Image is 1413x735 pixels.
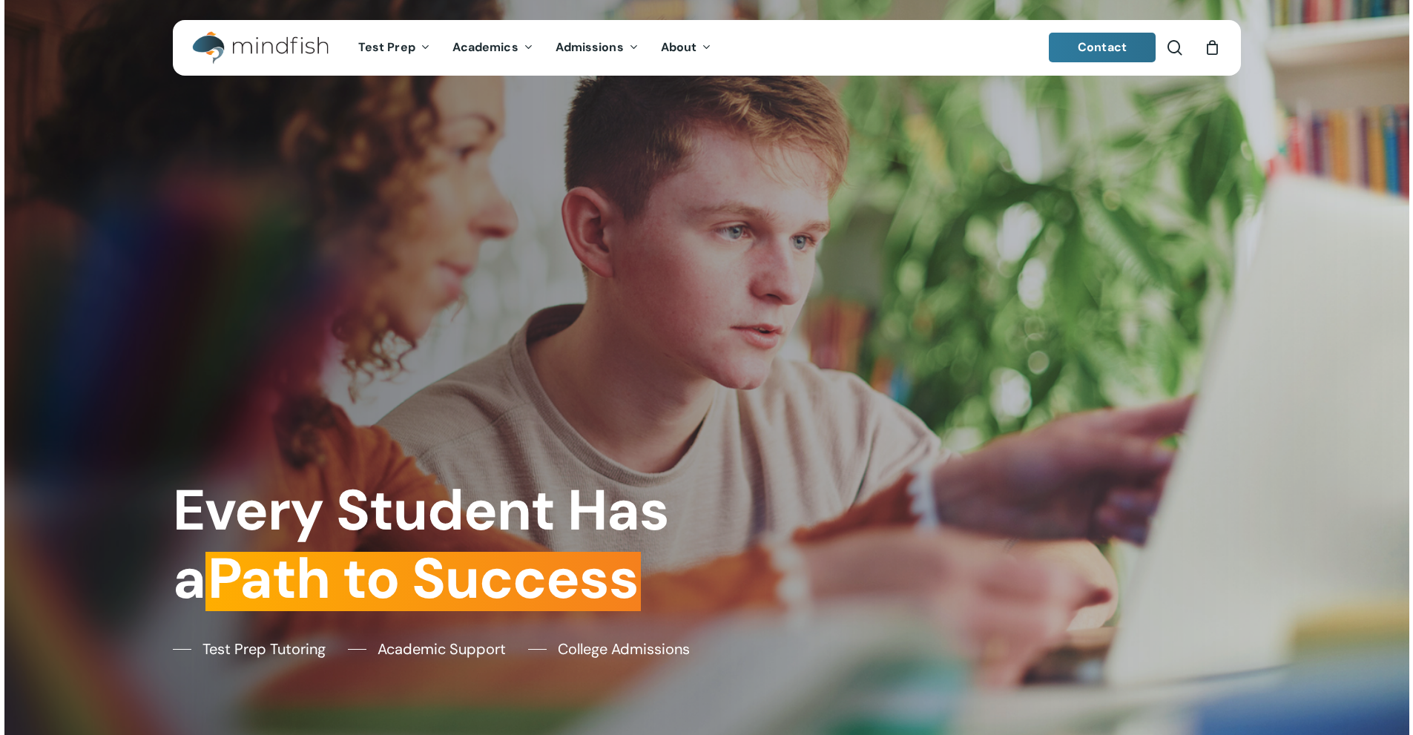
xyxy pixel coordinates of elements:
[202,638,326,660] span: Test Prep Tutoring
[378,638,506,660] span: Academic Support
[1078,39,1127,55] span: Contact
[348,638,506,660] a: Academic Support
[558,638,690,660] span: College Admissions
[661,39,697,55] span: About
[347,42,441,54] a: Test Prep
[173,638,326,660] a: Test Prep Tutoring
[452,39,518,55] span: Academics
[556,39,624,55] span: Admissions
[205,541,641,616] em: Path to Success
[358,39,415,55] span: Test Prep
[441,42,544,54] a: Academics
[1049,33,1156,62] a: Contact
[173,477,696,613] h1: Every Student Has a
[528,638,690,660] a: College Admissions
[1205,39,1221,56] a: Cart
[650,42,723,54] a: About
[544,42,650,54] a: Admissions
[347,20,722,76] nav: Main Menu
[173,20,1241,76] header: Main Menu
